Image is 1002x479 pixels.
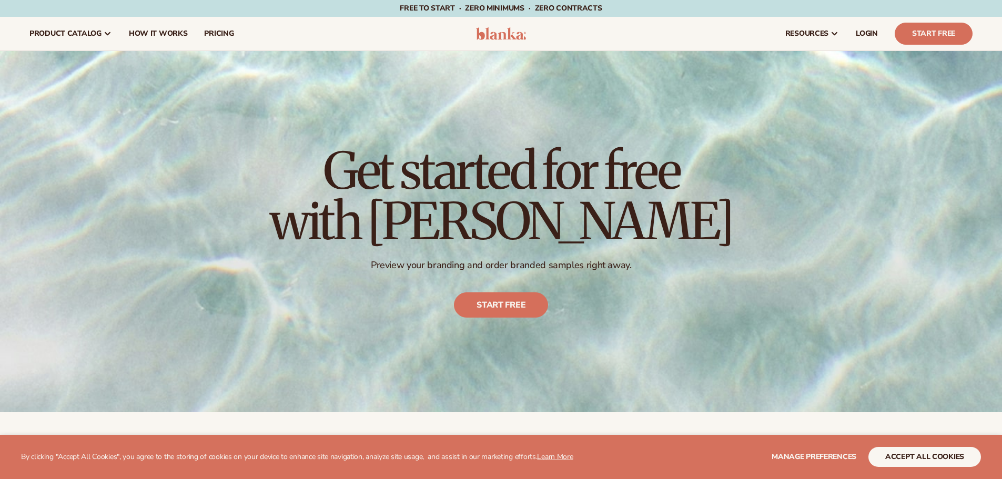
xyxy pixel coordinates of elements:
a: Learn More [537,452,573,462]
a: pricing [196,17,242,50]
button: Manage preferences [772,447,856,467]
img: logo [476,27,526,40]
span: LOGIN [856,29,878,38]
a: Start free [454,292,548,318]
p: By clicking "Accept All Cookies", you agree to the storing of cookies on your device to enhance s... [21,453,573,462]
a: product catalog [21,17,120,50]
span: pricing [204,29,234,38]
a: LOGIN [847,17,886,50]
a: resources [777,17,847,50]
span: Free to start · ZERO minimums · ZERO contracts [400,3,602,13]
span: product catalog [29,29,102,38]
span: How It Works [129,29,188,38]
h1: Get started for free with [PERSON_NAME] [270,146,733,247]
span: Manage preferences [772,452,856,462]
button: accept all cookies [868,447,981,467]
a: Start Free [895,23,973,45]
p: Preview your branding and order branded samples right away. [270,259,733,271]
span: resources [785,29,828,38]
a: How It Works [120,17,196,50]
